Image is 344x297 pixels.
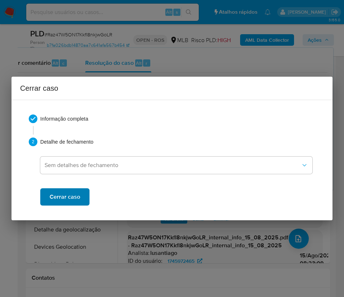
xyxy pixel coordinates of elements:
[20,82,324,94] h2: Cerrar caso
[40,115,315,122] span: Informação completa
[32,139,35,144] text: 2
[40,138,315,145] span: Detalhe de fechamento
[45,162,301,169] span: Sem detalhes de fechamento
[40,188,90,206] button: Cerrar caso
[50,189,80,205] span: Cerrar caso
[40,157,312,174] button: dropdown-closure-detail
